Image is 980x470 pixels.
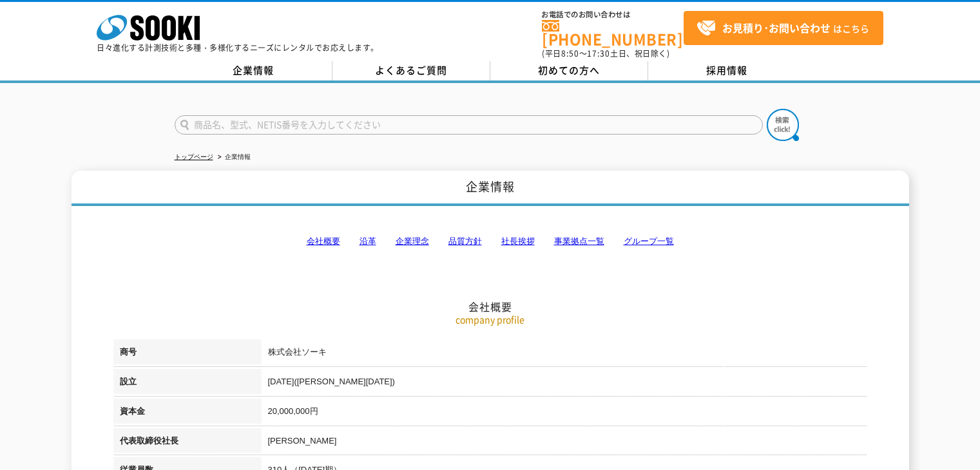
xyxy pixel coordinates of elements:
[262,369,867,399] td: [DATE]([PERSON_NAME][DATE])
[113,428,262,458] th: 代表取締役社長
[262,428,867,458] td: [PERSON_NAME]
[113,339,262,369] th: 商号
[175,115,763,135] input: 商品名、型式、NETIS番号を入力してください
[332,61,490,80] a: よくあるご質問
[542,48,669,59] span: (平日 ～ 土日、祝日除く)
[97,44,379,52] p: 日々進化する計測技術と多種・多様化するニーズにレンタルでお応えします。
[113,313,867,326] p: company profile
[113,171,867,314] h2: 会社概要
[448,236,482,246] a: 品質方針
[767,109,799,141] img: btn_search.png
[113,399,262,428] th: 資本金
[490,61,648,80] a: 初めての方へ
[587,48,610,59] span: 17:30
[722,20,831,35] strong: お見積り･お問い合わせ
[72,171,909,206] h1: 企業情報
[538,63,600,77] span: 初めての方へ
[215,151,251,164] li: 企業情報
[561,48,579,59] span: 8:50
[542,11,684,19] span: お電話でのお問い合わせは
[262,399,867,428] td: 20,000,000円
[396,236,429,246] a: 企業理念
[360,236,376,246] a: 沿革
[554,236,604,246] a: 事業拠点一覧
[307,236,340,246] a: 会社概要
[175,61,332,80] a: 企業情報
[262,339,867,369] td: 株式会社ソーキ
[684,11,883,45] a: お見積り･お問い合わせはこちら
[175,153,213,160] a: トップページ
[624,236,674,246] a: グループ一覧
[113,369,262,399] th: 設立
[542,20,684,46] a: [PHONE_NUMBER]
[501,236,535,246] a: 社長挨拶
[697,19,869,38] span: はこちら
[648,61,806,80] a: 採用情報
